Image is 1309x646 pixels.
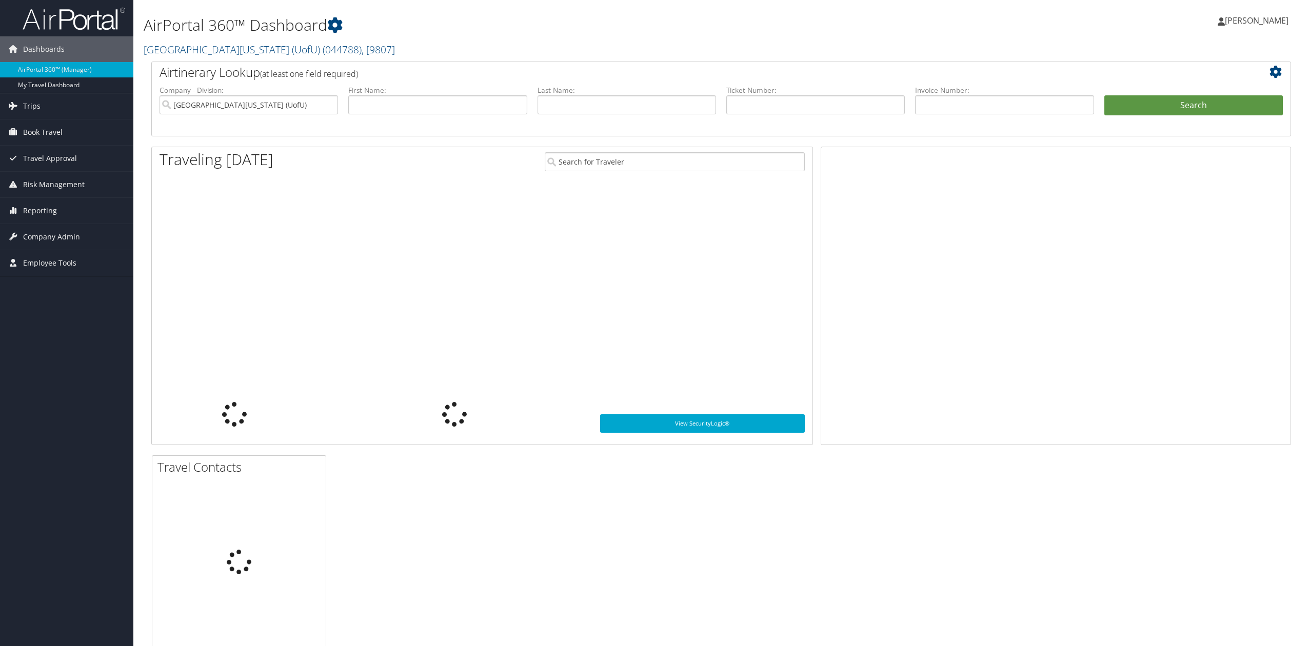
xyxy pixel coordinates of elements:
[1104,95,1283,116] button: Search
[23,93,41,119] span: Trips
[23,36,65,62] span: Dashboards
[260,68,358,79] span: (at least one field required)
[23,224,80,250] span: Company Admin
[1225,15,1288,26] span: [PERSON_NAME]
[160,64,1188,81] h2: Airtinerary Lookup
[160,85,338,95] label: Company - Division:
[144,43,395,56] a: [GEOGRAPHIC_DATA][US_STATE] (UofU)
[362,43,395,56] span: , [ 9807 ]
[23,250,76,276] span: Employee Tools
[545,152,805,171] input: Search for Traveler
[600,414,805,433] a: View SecurityLogic®
[23,146,77,171] span: Travel Approval
[538,85,716,95] label: Last Name:
[157,458,326,476] h2: Travel Contacts
[323,43,362,56] span: ( 044788 )
[23,172,85,197] span: Risk Management
[348,85,527,95] label: First Name:
[23,119,63,145] span: Book Travel
[1218,5,1299,36] a: [PERSON_NAME]
[23,7,125,31] img: airportal-logo.png
[160,149,273,170] h1: Traveling [DATE]
[915,85,1094,95] label: Invoice Number:
[726,85,905,95] label: Ticket Number:
[144,14,914,36] h1: AirPortal 360™ Dashboard
[23,198,57,224] span: Reporting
